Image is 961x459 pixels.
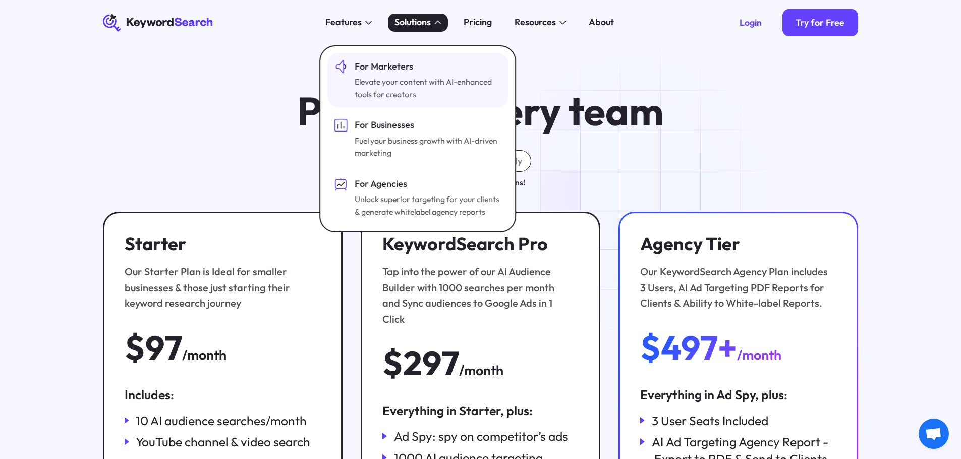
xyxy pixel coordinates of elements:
h1: Plans for [297,90,664,132]
div: $297 [382,345,459,381]
div: Pricing [464,16,492,29]
div: 10 AI audience searches/month [136,412,307,429]
a: Open chat [919,419,949,449]
h3: Agency Tier [640,233,830,255]
div: Features [325,16,362,29]
h3: KeywordSearch Pro [382,233,573,255]
div: 3 User Seats Included [652,412,768,429]
div: /month [182,345,227,366]
a: About [582,14,621,32]
a: Try for Free [782,9,859,36]
div: For Agencies [355,177,499,191]
div: Everything in Starter, plus: [382,402,579,419]
div: For Marketers [355,60,499,74]
div: $497+ [640,330,737,365]
div: $97 [125,330,182,365]
div: /month [737,345,781,366]
a: For MarketersElevate your content with AI-enhanced tools for creators [327,53,508,107]
a: For BusinessesFuel your business growth with AI-driven marketing [327,112,508,166]
div: For Businesses [355,118,499,132]
div: Try for Free [796,17,844,28]
a: For AgenciesUnlock superior targeting for your clients & generate whitelabel agency reports [327,170,508,225]
div: Resources [515,16,556,29]
div: Includes: [125,386,321,403]
div: YouTube channel & video search [136,433,310,450]
div: Tap into the power of our AI Audience Builder with 1000 searches per month and Sync audiences to ... [382,264,573,327]
h3: Starter [125,233,315,255]
span: every team [460,86,664,136]
div: Fuel your business growth with AI-driven marketing [355,135,499,159]
div: Elevate your content with AI-enhanced tools for creators [355,76,499,100]
nav: Solutions [320,45,517,233]
a: Login [726,9,775,36]
div: About [589,16,614,29]
div: Everything in Ad Spy, plus: [640,386,836,403]
div: Ad Spy: spy on competitor’s ads [394,428,568,445]
div: Login [740,17,762,28]
div: Our KeywordSearch Agency Plan includes 3 Users, AI Ad Targeting PDF Reports for Clients & Ability... [640,264,830,311]
div: Solutions [394,16,431,29]
div: Annually [487,156,522,167]
div: Unlock superior targeting for your clients & generate whitelabel agency reports [355,193,499,218]
a: Pricing [457,14,499,32]
div: /month [459,360,503,381]
div: Our Starter Plan is Ideal for smaller businesses & those just starting their keyword research jou... [125,264,315,311]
